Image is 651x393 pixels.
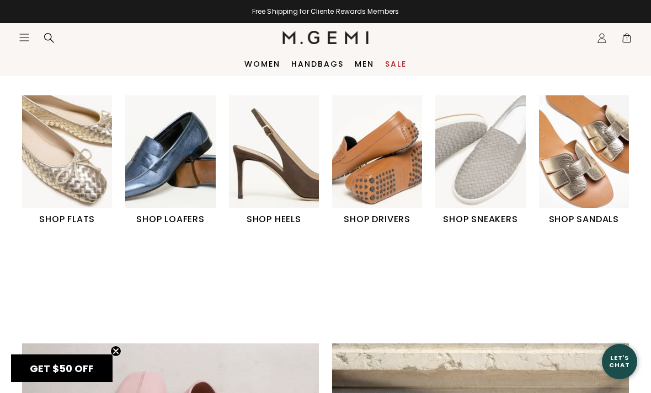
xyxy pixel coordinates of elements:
div: 6 / 6 [539,95,642,226]
img: M.Gemi [282,31,369,44]
a: Handbags [291,60,344,68]
button: Close teaser [110,346,121,357]
div: 4 / 6 [332,95,435,226]
a: SHOP DRIVERS [332,95,422,226]
a: SHOP LOAFERS [125,95,215,226]
div: 2 / 6 [125,95,228,226]
h1: SHOP DRIVERS [332,213,422,226]
div: GET $50 OFFClose teaser [11,354,113,382]
div: 3 / 6 [229,95,332,226]
a: SHOP SANDALS [539,95,629,226]
span: 1 [621,35,632,46]
h1: SHOP SNEAKERS [435,213,525,226]
div: Let's Chat [602,354,637,368]
div: 5 / 6 [435,95,538,226]
h1: SHOP FLATS [22,213,112,226]
a: SHOP FLATS [22,95,112,226]
a: Women [244,60,280,68]
a: SHOP SNEAKERS [435,95,525,226]
span: GET $50 OFF [30,362,94,375]
h1: SHOP SANDALS [539,213,629,226]
a: Men [355,60,374,68]
h1: SHOP HEELS [229,213,319,226]
a: Sale [385,60,407,68]
a: SHOP HEELS [229,95,319,226]
button: Open site menu [19,32,30,43]
h1: SHOP LOAFERS [125,213,215,226]
div: 1 / 6 [22,95,125,226]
